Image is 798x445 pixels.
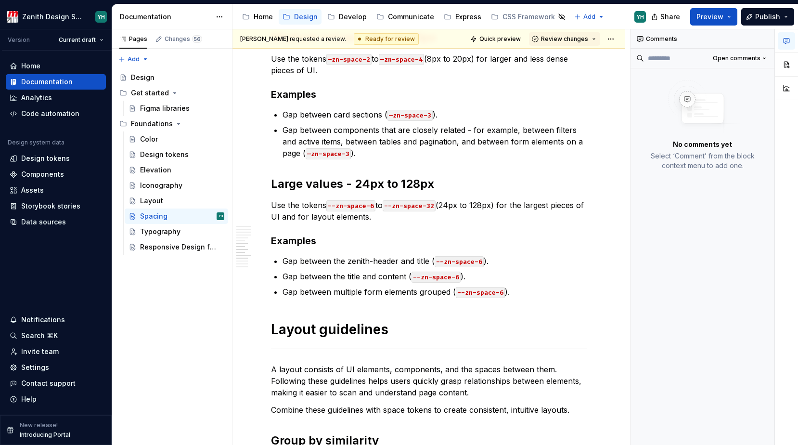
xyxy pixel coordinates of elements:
div: YH [219,211,223,221]
div: Ready for review [354,33,419,45]
p: No comments yet [673,140,732,149]
div: Layout [140,196,163,206]
p: Select ‘Comment’ from the block context menu to add one. [642,151,763,170]
div: Elevation [140,165,171,175]
div: CSS Framework [502,12,555,22]
p: Introducing Portal [20,431,70,439]
button: Share [646,8,686,26]
code: —zn-space-3 [387,110,433,121]
button: Publish [741,8,794,26]
div: Design tokens [140,150,189,159]
button: Contact support [6,376,106,391]
div: Responsive Design for Touch Devices [140,242,219,252]
span: Current draft [59,36,96,44]
code: --zn-space-6 [456,287,505,298]
code: --zn-space-6 [326,200,375,211]
code: --zn-space-6 [412,272,461,283]
div: Communicate [388,12,434,22]
a: Responsive Design for Touch Devices [125,239,228,255]
span: Open comments [713,54,760,62]
div: Zenith Design System [22,12,84,22]
div: Design [131,73,154,82]
div: Color [140,134,158,144]
p: Gap between the zenith-header and title ( ). [283,255,587,267]
a: Design tokens [125,147,228,162]
div: Iconography [140,181,182,190]
button: Preview [690,8,737,26]
button: Add [571,10,607,24]
a: Elevation [125,162,228,178]
div: Changes [165,35,202,43]
span: 56 [192,35,202,43]
div: Help [21,394,37,404]
a: Documentation [6,74,106,90]
span: requested a review. [240,35,346,43]
a: Design [279,9,322,25]
a: Invite team [6,344,106,359]
div: Storybook stories [21,201,80,211]
code: --zn-space-6 [435,256,484,267]
a: Analytics [6,90,106,105]
button: Help [6,392,106,407]
div: Design system data [8,139,64,146]
div: Components [21,170,64,179]
div: Version [8,36,30,44]
code: —zn-space-3 [306,148,351,159]
span: Preview [696,12,723,22]
div: Search ⌘K [21,331,58,340]
div: Spacing [140,211,167,221]
img: e95d57dd-783c-4905-b3fc-0c5af85c8823.png [7,11,18,23]
span: Share [660,12,680,22]
a: Design [116,70,228,85]
div: Documentation [21,77,73,87]
div: Comments [631,29,774,49]
a: Typography [125,224,228,239]
div: Notifications [21,315,65,325]
span: Quick preview [479,35,521,43]
a: Communicate [373,9,438,25]
div: Get started [116,85,228,101]
span: [PERSON_NAME] [240,35,288,42]
code: —zn-space-2 [326,54,372,65]
h2: Large values - 24px to 128px [271,176,587,192]
p: Combine these guidelines with space tokens to create consistent, intuitive layouts. [271,404,587,416]
a: Code automation [6,106,106,121]
a: Develop [323,9,371,25]
div: Invite team [21,347,59,356]
div: Pages [119,35,147,43]
div: Figma libraries [140,104,190,113]
span: Add [128,55,140,63]
button: Add [116,52,152,66]
div: Settings [21,363,49,372]
p: Gap between multiple form elements grouped ( ). [283,286,587,298]
div: Documentation [120,12,211,22]
div: Assets [21,185,44,195]
div: Data sources [21,217,66,227]
p: Gap between card sections ( ). [283,109,587,120]
button: Zenith Design SystemYH [2,6,110,27]
button: Search ⌘K [6,328,106,343]
a: Home [6,58,106,74]
a: Assets [6,183,106,198]
a: CSS Framework [487,9,569,25]
a: Components [6,167,106,182]
a: Design tokens [6,151,106,166]
a: Color [125,131,228,147]
div: Design tokens [21,154,70,163]
span: Publish [755,12,780,22]
div: Contact support [21,379,76,388]
a: Layout [125,193,228,209]
div: Home [21,61,40,71]
div: Page tree [238,7,569,26]
button: Quick preview [467,32,525,46]
div: YH [637,13,644,21]
div: Develop [339,12,367,22]
a: Home [238,9,277,25]
div: Analytics [21,93,52,103]
span: Add [583,13,595,21]
a: Data sources [6,214,106,230]
a: Storybook stories [6,198,106,214]
h3: Examples [271,88,587,101]
a: Figma libraries [125,101,228,116]
div: Home [254,12,273,22]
